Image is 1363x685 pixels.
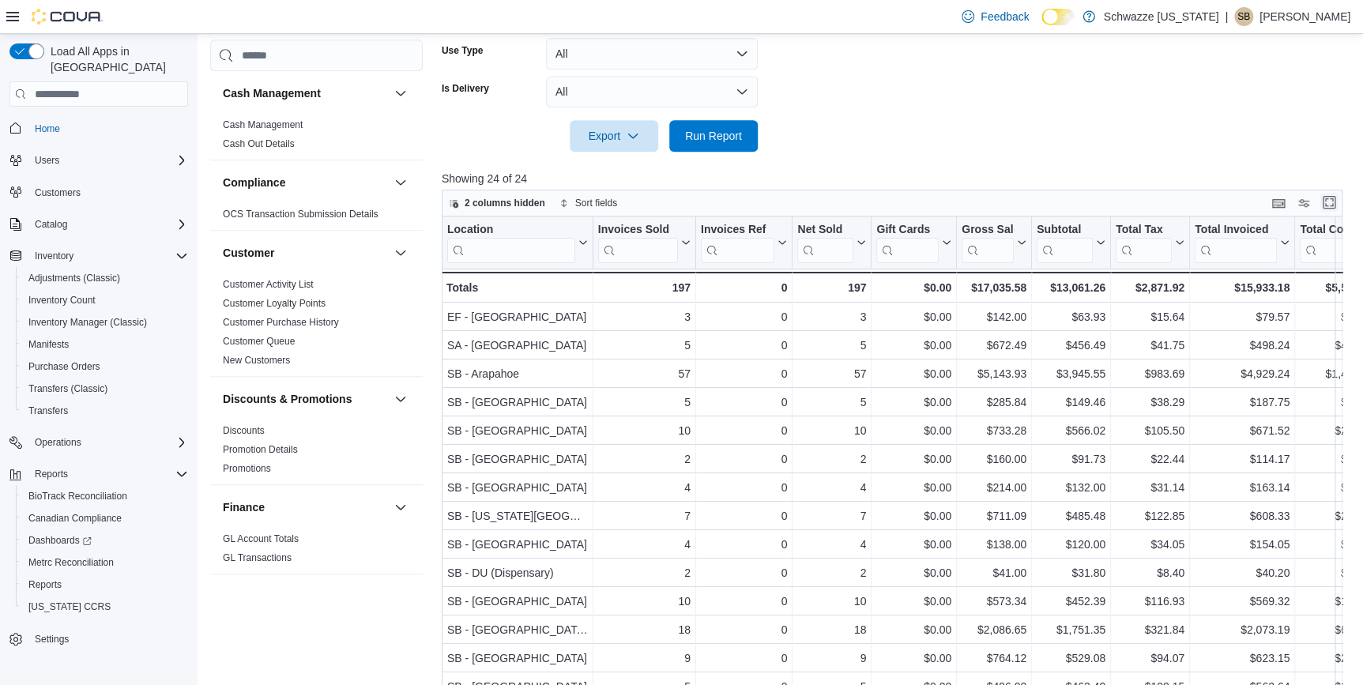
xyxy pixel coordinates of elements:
span: Purchase Orders [28,360,100,373]
div: $38.29 [1116,393,1184,412]
div: $154.05 [1195,536,1290,555]
span: New Customers [223,354,290,367]
div: 4 [797,479,866,498]
div: Subtotal [1037,223,1093,263]
a: OCS Transaction Submission Details [223,209,378,220]
button: Run Report [669,120,758,152]
a: Reports [22,575,68,594]
a: Inventory Count [22,291,102,310]
span: Reports [22,575,188,594]
div: 0 [701,536,787,555]
span: Dark Mode [1041,25,1042,26]
button: Users [3,149,194,171]
a: Customer Loyalty Points [223,298,326,309]
div: Total Tax [1116,223,1172,238]
span: Transfers [22,401,188,420]
button: Invoices Ref [701,223,787,263]
div: Net Sold [797,223,853,263]
div: 0 [701,479,787,498]
button: Transfers [16,400,194,422]
button: Reports [16,574,194,596]
a: Promotion Details [223,444,298,455]
span: Transfers [28,405,68,417]
span: OCS Transaction Submission Details [223,208,378,220]
span: Inventory Count [22,291,188,310]
span: Operations [35,436,81,449]
span: Dashboards [22,531,188,550]
div: 7 [597,507,690,526]
div: $0.00 [876,393,951,412]
span: 2 columns hidden [465,197,545,209]
span: Home [35,122,60,135]
span: [US_STATE] CCRS [28,600,111,613]
span: Adjustments (Classic) [28,272,120,284]
div: 0 [701,278,787,297]
span: Users [28,151,188,170]
span: Manifests [22,335,188,354]
button: Inventory Count [16,289,194,311]
div: SB - [GEOGRAPHIC_DATA] [447,393,588,412]
div: $40.20 [1195,564,1290,583]
div: $163.14 [1195,479,1290,498]
div: $138.00 [962,536,1026,555]
a: Canadian Compliance [22,509,128,528]
button: Total Tax [1116,223,1184,263]
span: Cash Management [223,119,303,131]
p: [PERSON_NAME] [1259,7,1350,26]
div: $2,871.92 [1116,278,1184,297]
span: Reports [28,578,62,591]
span: Canadian Compliance [28,512,122,525]
div: $0.00 [876,337,951,356]
a: Promotions [223,463,271,474]
div: SB - [GEOGRAPHIC_DATA] [447,536,588,555]
button: Total Invoiced [1195,223,1290,263]
button: Cash Management [223,85,388,101]
div: Invoices Sold [597,223,677,238]
button: Compliance [391,173,410,192]
div: 0 [701,450,787,469]
button: Subtotal [1037,223,1105,263]
div: Customer [210,275,423,376]
button: Transfers (Classic) [16,378,194,400]
div: $711.09 [962,507,1026,526]
span: GL Account Totals [223,533,299,545]
div: SB - [GEOGRAPHIC_DATA] [447,593,588,612]
div: $0.00 [876,536,951,555]
div: $566.02 [1037,422,1105,441]
img: Cova [32,9,103,24]
span: Transfers (Classic) [28,382,107,395]
button: Users [28,151,66,170]
span: Dashboards [28,534,92,547]
span: Customers [35,186,81,199]
div: $105.50 [1116,422,1184,441]
button: 2 columns hidden [442,194,552,213]
div: $733.28 [962,422,1026,441]
div: $608.33 [1195,507,1290,526]
div: $187.75 [1195,393,1290,412]
span: Inventory [28,247,188,265]
button: Location [447,223,588,263]
div: $3,945.55 [1037,365,1105,384]
span: Load All Apps in [GEOGRAPHIC_DATA] [44,43,188,75]
span: Washington CCRS [22,597,188,616]
div: $79.57 [1195,308,1290,327]
span: GL Transactions [223,551,292,564]
div: 0 [701,337,787,356]
button: Display options [1294,194,1313,213]
div: 5 [597,337,690,356]
div: $91.73 [1037,450,1105,469]
div: Location [447,223,575,263]
div: 3 [597,308,690,327]
span: Customers [28,183,188,202]
a: GL Transactions [223,552,292,563]
a: Cash Management [223,119,303,130]
a: Inventory Manager (Classic) [22,313,153,332]
span: Reports [35,468,68,480]
button: Reports [28,465,74,484]
span: Run Report [685,128,742,144]
a: Adjustments (Classic) [22,269,126,288]
div: Invoices Ref [701,223,774,263]
button: [US_STATE] CCRS [16,596,194,618]
span: Promotion Details [223,443,298,456]
button: Adjustments (Classic) [16,267,194,289]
